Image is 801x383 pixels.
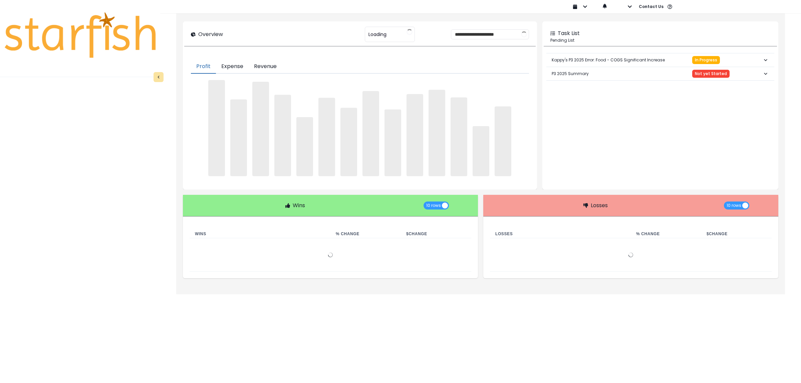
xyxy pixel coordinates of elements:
button: Kappy's P3 2025 Error: Food - COGS Significant IncreaseIn Progress [546,53,774,67]
th: Losses [490,230,631,238]
button: Profit [191,60,216,74]
span: ‌ [296,117,313,176]
th: Wins [190,230,330,238]
p: Kappy's P3 2025 Error: Food - COGS Significant Increase [552,52,665,68]
p: Overview [198,30,223,38]
span: ‌ [274,95,291,176]
span: ‌ [230,99,247,176]
button: Expense [216,60,249,74]
span: ‌ [495,106,511,176]
span: ‌ [340,108,357,176]
span: 10 rows [727,202,741,210]
button: Revenue [249,60,282,74]
span: ‌ [318,98,335,176]
span: Loading [368,27,386,41]
span: ‌ [407,94,423,176]
th: $ Change [701,230,772,238]
span: ‌ [429,90,445,176]
p: Pending List [550,37,770,43]
span: ‌ [208,80,225,176]
button: P3 2025 SummaryNot yet Started [546,67,774,80]
span: ‌ [451,97,467,176]
p: Losses [591,202,608,210]
span: ‌ [252,82,269,176]
span: In Progress [695,58,717,62]
span: 10 rows [426,202,441,210]
th: $ Change [401,230,471,238]
p: P3 2025 Summary [552,65,589,82]
span: ‌ [384,109,401,176]
th: % Change [631,230,701,238]
span: ‌ [362,91,379,176]
p: Wins [293,202,305,210]
p: Task List [558,29,580,37]
span: Not yet Started [695,71,727,76]
th: % Change [330,230,401,238]
span: ‌ [473,126,489,176]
